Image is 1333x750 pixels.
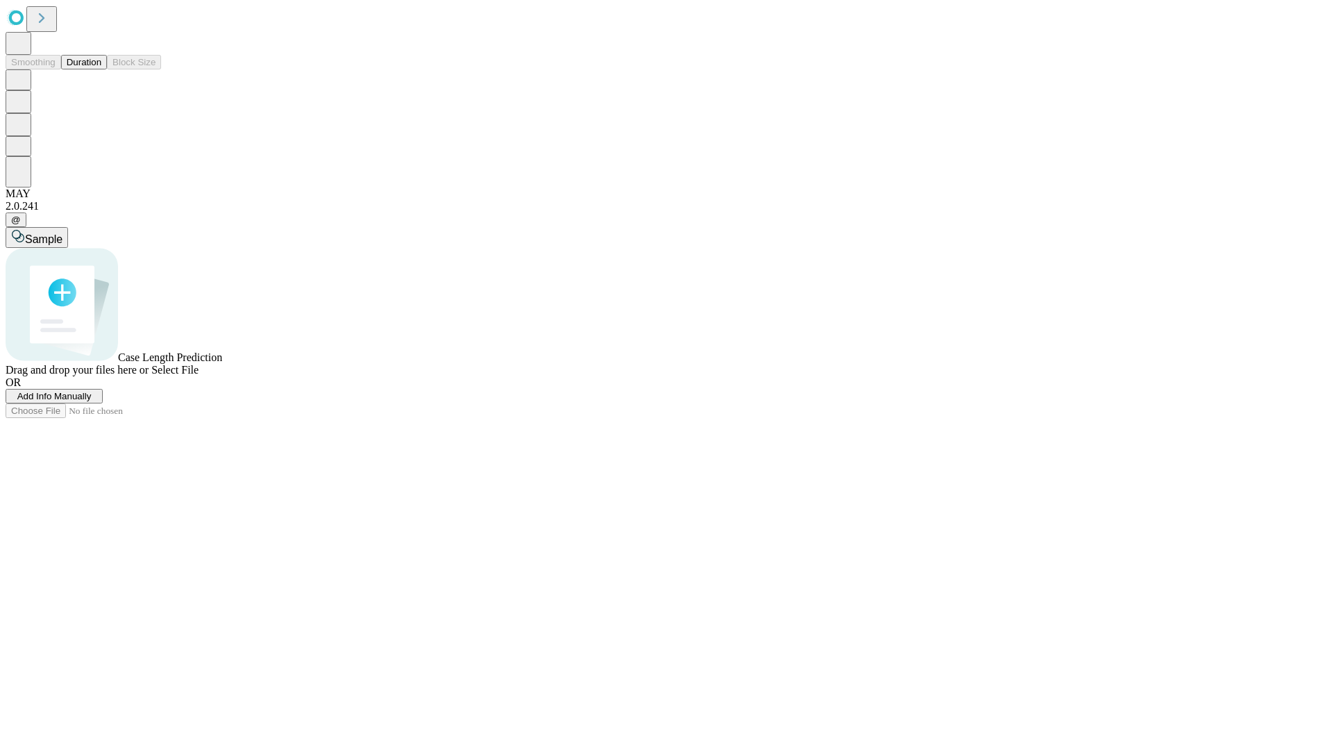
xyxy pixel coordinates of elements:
[11,215,21,225] span: @
[25,233,62,245] span: Sample
[6,389,103,403] button: Add Info Manually
[6,200,1327,212] div: 2.0.241
[6,55,61,69] button: Smoothing
[6,187,1327,200] div: MAY
[118,351,222,363] span: Case Length Prediction
[17,391,92,401] span: Add Info Manually
[151,364,199,376] span: Select File
[107,55,161,69] button: Block Size
[6,227,68,248] button: Sample
[61,55,107,69] button: Duration
[6,212,26,227] button: @
[6,376,21,388] span: OR
[6,364,149,376] span: Drag and drop your files here or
